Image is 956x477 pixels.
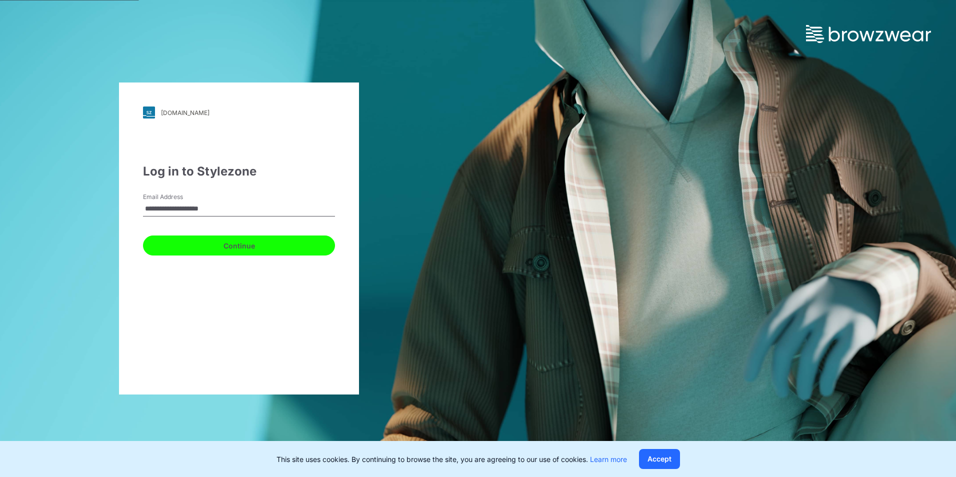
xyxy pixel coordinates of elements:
[276,454,627,464] p: This site uses cookies. By continuing to browse the site, you are agreeing to our use of cookies.
[143,106,335,118] a: [DOMAIN_NAME]
[143,162,335,180] div: Log in to Stylezone
[639,449,680,469] button: Accept
[590,455,627,463] a: Learn more
[806,25,931,43] img: browzwear-logo.73288ffb.svg
[143,192,213,201] label: Email Address
[161,109,209,116] div: [DOMAIN_NAME]
[143,235,335,255] button: Continue
[143,106,155,118] img: svg+xml;base64,PHN2ZyB3aWR0aD0iMjgiIGhlaWdodD0iMjgiIHZpZXdCb3g9IjAgMCAyOCAyOCIgZmlsbD0ibm9uZSIgeG...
